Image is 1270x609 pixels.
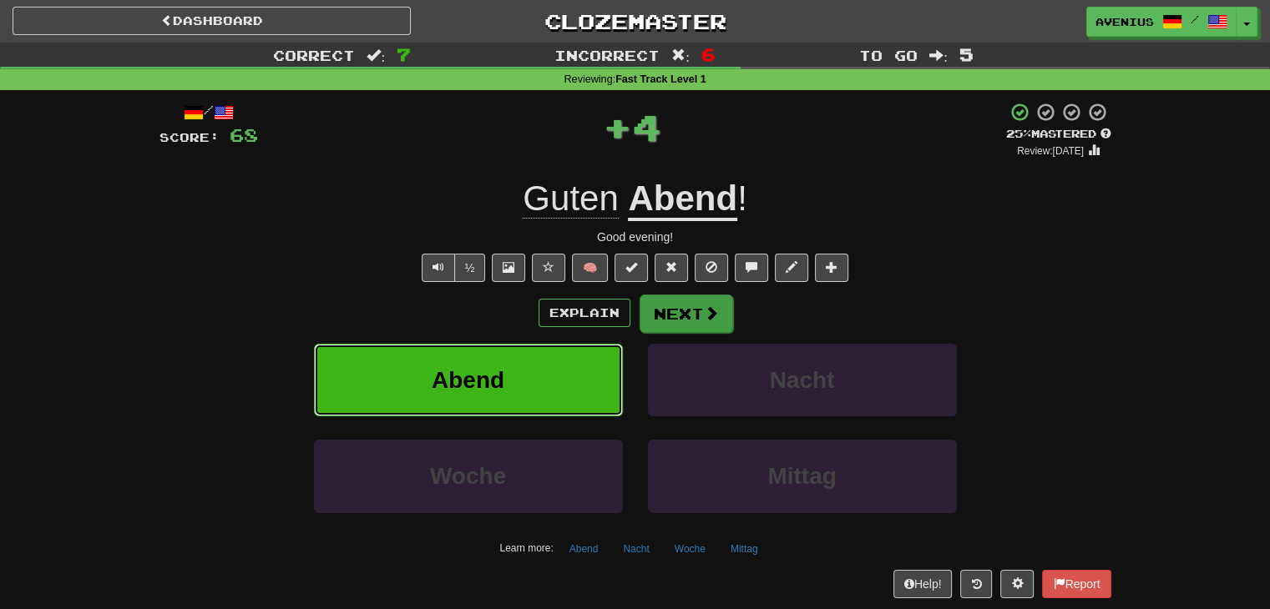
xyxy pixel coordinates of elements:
[648,344,957,416] button: Nacht
[655,254,688,282] button: Reset to 0% Mastered (alt+r)
[701,44,716,64] span: 6
[640,294,733,333] button: Next
[418,254,486,282] div: Text-to-speech controls
[159,102,258,123] div: /
[671,48,690,63] span: :
[554,47,660,63] span: Incorrect
[960,570,992,598] button: Round history (alt+y)
[614,536,658,561] button: Nacht
[572,254,608,282] button: 🧠
[1042,570,1111,598] button: Report
[893,570,953,598] button: Help!
[499,542,553,554] small: Learn more:
[314,344,623,416] button: Abend
[721,536,767,561] button: Mittag
[13,7,411,35] a: Dashboard
[523,179,618,219] span: Guten
[422,254,455,282] button: Play sentence audio (ctl+space)
[648,440,957,512] button: Mittag
[560,536,608,561] button: Abend
[454,254,486,282] button: ½
[436,7,834,36] a: Clozemaster
[314,440,623,512] button: Woche
[532,254,565,282] button: Favorite sentence (alt+f)
[492,254,525,282] button: Show image (alt+x)
[159,229,1111,245] div: Good evening!
[767,463,836,489] span: Mittag
[929,48,948,63] span: :
[159,130,220,144] span: Score:
[1006,127,1031,140] span: 25 %
[615,73,706,85] strong: Fast Track Level 1
[273,47,355,63] span: Correct
[1006,127,1111,142] div: Mastered
[1017,145,1084,157] small: Review: [DATE]
[432,367,504,393] span: Abend
[1095,14,1154,29] span: Avenius
[665,536,715,561] button: Woche
[632,106,661,148] span: 4
[230,124,258,145] span: 68
[815,254,848,282] button: Add to collection (alt+a)
[628,179,737,221] u: Abend
[367,48,385,63] span: :
[430,463,506,489] span: Woche
[737,179,747,218] span: !
[1191,13,1199,25] span: /
[775,254,808,282] button: Edit sentence (alt+d)
[959,44,974,64] span: 5
[1086,7,1237,37] a: Avenius /
[859,47,918,63] span: To go
[615,254,648,282] button: Set this sentence to 100% Mastered (alt+m)
[397,44,411,64] span: 7
[603,102,632,152] span: +
[735,254,768,282] button: Discuss sentence (alt+u)
[770,367,835,393] span: Nacht
[539,299,630,327] button: Explain
[695,254,728,282] button: Ignore sentence (alt+i)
